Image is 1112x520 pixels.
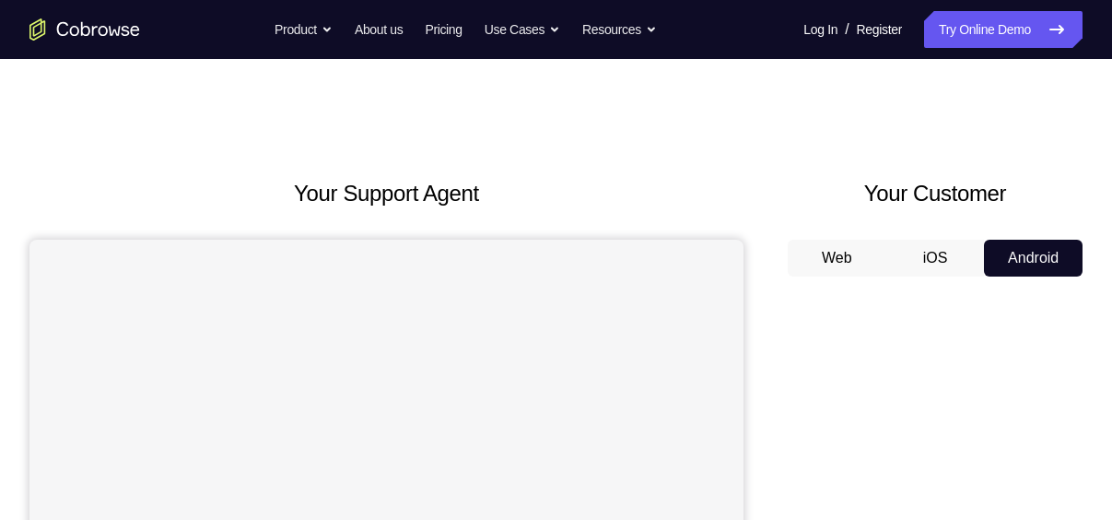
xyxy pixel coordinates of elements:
a: Log In [803,11,837,48]
a: Try Online Demo [924,11,1083,48]
span: / [845,18,849,41]
h2: Your Customer [788,177,1083,210]
button: iOS [886,240,985,277]
button: Use Cases [485,11,560,48]
button: Resources [582,11,657,48]
a: Go to the home page [29,18,140,41]
button: Product [275,11,333,48]
a: Pricing [425,11,462,48]
button: Android [984,240,1083,277]
button: Web [788,240,886,277]
a: Register [857,11,902,48]
a: About us [355,11,403,48]
h2: Your Support Agent [29,177,743,210]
